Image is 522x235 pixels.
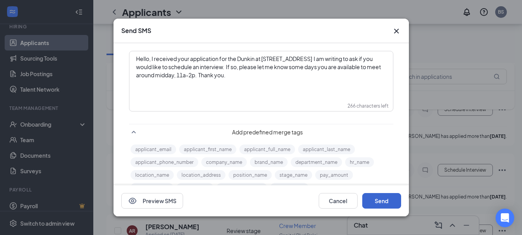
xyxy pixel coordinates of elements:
[496,209,514,227] div: Open Intercom Messenger
[216,183,267,193] button: hr_phone_number
[179,144,236,154] button: applicant_first_name
[121,26,151,35] h3: Send SMS
[392,26,401,36] svg: Cross
[131,144,176,154] button: applicant_email
[130,52,393,91] div: Enter your message here
[291,157,342,167] button: department_name
[345,157,374,167] button: hr_name
[128,196,137,205] svg: Eye
[129,127,138,137] svg: SmallChevronUp
[201,157,247,167] button: company_name
[250,157,288,167] button: brand_name
[131,157,198,167] button: applicant_phone_number
[131,170,174,180] button: location_name
[121,193,183,209] button: EyePreview SMS
[270,183,309,193] button: position_link
[141,128,393,136] span: Add predefined merge tags
[362,193,401,209] button: Send
[315,170,353,180] button: pay_amount
[131,183,173,193] button: pay_frequency
[392,26,401,36] button: Close
[319,193,358,209] button: Cancel
[298,144,355,154] button: applicant_last_name
[177,170,225,180] button: location_address
[176,183,213,193] button: rate_of_pay
[239,144,295,154] button: applicant_full_name
[229,170,272,180] button: position_name
[136,55,382,78] span: Hello, I received your application for the Dunkin at [STREET_ADDRESS] I am writing to ask if you ...
[347,103,389,109] div: 266 characters left
[129,124,393,137] div: Add predefined merge tags
[275,170,312,180] button: stage_name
